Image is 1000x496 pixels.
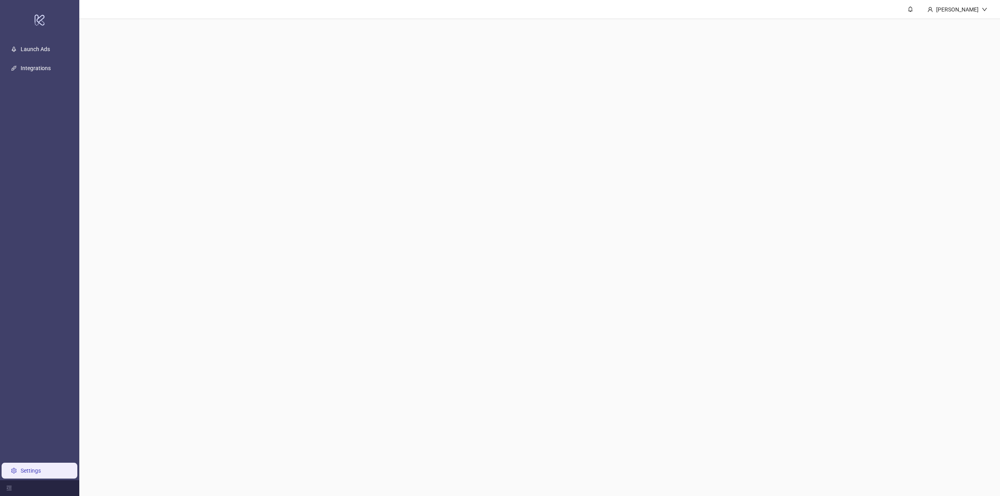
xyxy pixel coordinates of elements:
[908,6,913,12] span: bell
[933,5,982,14] div: [PERSON_NAME]
[927,7,933,12] span: user
[21,65,51,71] a: Integrations
[6,485,12,491] span: menu-fold
[21,46,50,52] a: Launch Ads
[982,7,987,12] span: down
[21,467,41,474] a: Settings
